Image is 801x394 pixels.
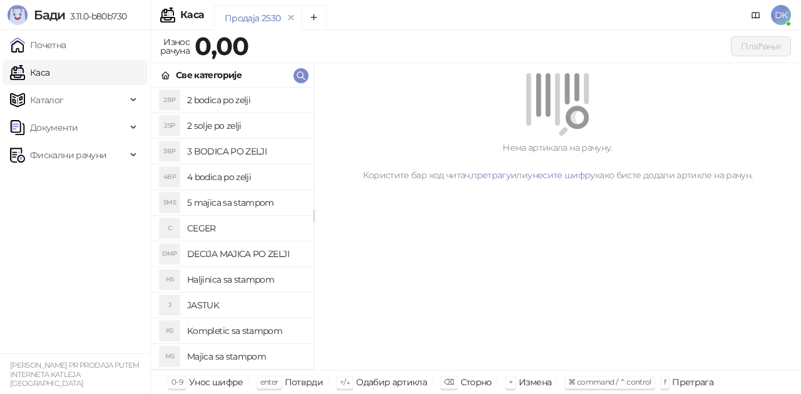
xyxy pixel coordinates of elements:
[285,374,324,390] div: Потврди
[340,377,350,386] span: ↑/↓
[10,60,49,85] a: Каса
[176,68,242,82] div: Све категорије
[160,218,180,238] div: C
[151,88,314,370] div: grid
[171,377,183,386] span: 0-9
[8,5,28,25] img: Logo
[180,10,204,20] div: Каса
[34,8,65,23] span: Бади
[187,321,304,341] h4: Kompletic sa stampom
[461,374,492,390] div: Сторно
[444,377,454,386] span: ⌫
[189,374,243,390] div: Унос шифре
[329,141,786,182] div: Нема артикала на рачуну. Користите бар код читач, или како бисте додали артикле на рачун.
[158,34,192,59] div: Износ рачуна
[471,169,511,181] a: претрагу
[260,377,278,386] span: enter
[160,167,180,187] div: 4BP
[187,244,304,264] h4: DECIJA MAJICA PO ZELJI
[771,5,791,25] span: DK
[731,36,791,56] button: Плаћање
[195,31,248,61] strong: 0,00
[187,116,304,136] h4: 2 solje po zelji
[10,33,66,58] a: Почетна
[160,116,180,136] div: 2SP
[160,244,180,264] div: DMP
[187,270,304,290] h4: Haljinica sa stampom
[160,321,180,341] div: KS
[664,377,666,386] span: f
[160,193,180,213] div: 5MS
[187,218,304,238] h4: CEGER
[30,88,64,113] span: Каталог
[187,193,304,213] h4: 5 majica sa stampom
[225,11,280,25] div: Продаја 2530
[160,295,180,315] div: J
[187,167,304,187] h4: 4 bodica po zelji
[30,143,106,168] span: Фискални рачуни
[356,374,427,390] div: Одабир артикла
[160,90,180,110] div: 2BP
[509,377,513,386] span: +
[187,295,304,315] h4: JASTUK
[160,270,180,290] div: HS
[519,374,551,390] div: Измена
[30,115,78,140] span: Документи
[187,90,304,110] h4: 2 bodica po zelji
[672,374,713,390] div: Претрага
[746,5,766,25] a: Документација
[10,361,140,388] small: [PERSON_NAME] PR PRODAJA PUTEM INTERNETA KATLEJA [GEOGRAPHIC_DATA]
[302,5,327,30] button: Add tab
[160,141,180,161] div: 3BP
[283,13,299,23] button: remove
[187,346,304,366] h4: Majica sa stampom
[528,169,595,181] a: унесите шифру
[160,346,180,366] div: MS
[187,141,304,161] h4: 3 BODICA PO ZELJI
[568,377,651,386] span: ⌘ command / ⌃ control
[65,11,126,22] span: 3.11.0-b80b730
